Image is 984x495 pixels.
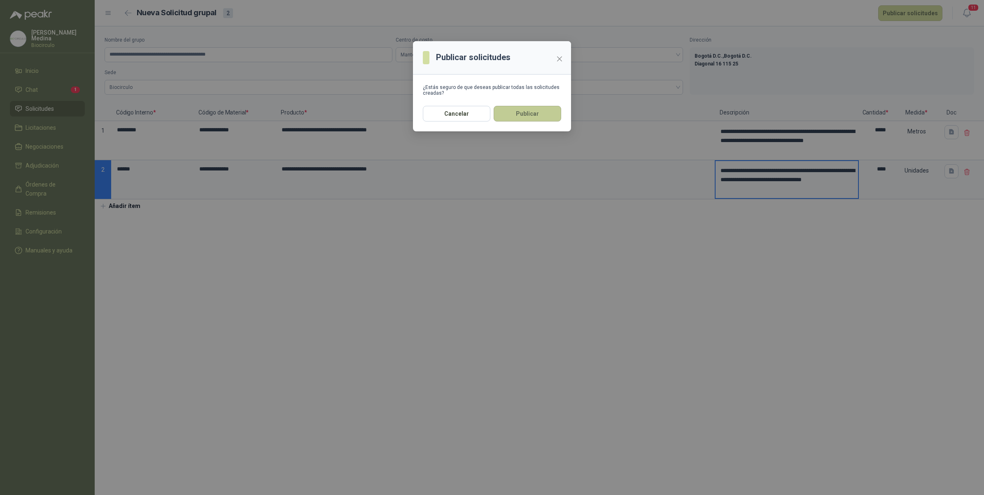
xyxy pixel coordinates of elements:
button: Cancelar [423,106,490,121]
span: close [556,56,563,62]
h3: Publicar solicitudes [436,51,511,64]
div: ¿Estás seguro de que deseas publicar todas las solicitudes creadas? [423,84,561,96]
button: Close [553,52,566,65]
button: Publicar [494,106,561,121]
